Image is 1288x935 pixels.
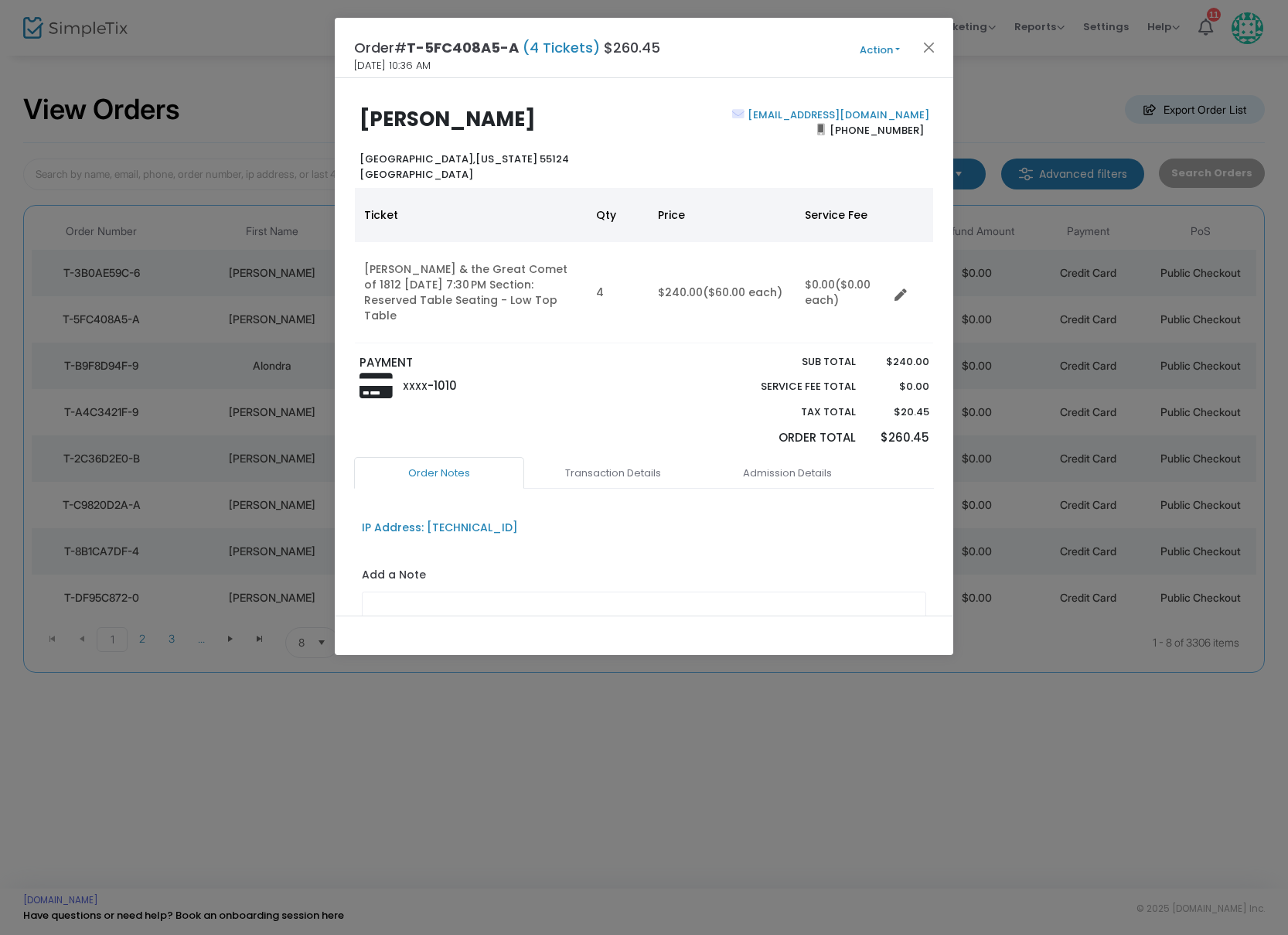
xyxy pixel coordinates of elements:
[359,354,637,372] p: PAYMENT
[355,188,933,343] div: Data table
[528,457,698,490] a: Transaction Details
[724,379,856,394] p: Service Fee Total
[919,37,939,57] button: Close
[362,520,518,536] div: IP Address: [TECHNICAL_ID]
[724,354,856,370] p: Sub total
[702,457,872,490] a: Admission Details
[359,152,569,182] b: [US_STATE] 55124 [GEOGRAPHIC_DATA]
[871,379,929,394] p: $0.00
[354,37,660,58] h4: Order# $260.45
[362,567,426,587] label: Add a Note
[796,188,888,242] th: Service Fee
[649,188,796,242] th: Price
[519,38,604,57] span: (4 Tickets)
[703,285,782,300] span: ($60.00 each)
[407,38,519,57] span: T-5FC408A5-A
[825,118,929,142] span: [PHONE_NUMBER]
[587,188,649,242] th: Qty
[871,354,929,370] p: $240.00
[354,457,524,490] a: Order Notes
[805,277,871,308] span: ($0.00 each)
[724,404,856,420] p: Tax Total
[796,242,888,343] td: $0.00
[871,429,929,447] p: $260.45
[403,380,428,393] span: XXXX
[745,107,929,122] a: [EMAIL_ADDRESS][DOMAIN_NAME]
[587,242,649,343] td: 4
[833,42,926,59] button: Action
[428,377,457,394] span: -1010
[724,429,856,447] p: Order Total
[359,152,475,166] span: [GEOGRAPHIC_DATA],
[355,242,587,343] td: [PERSON_NAME] & the Great Comet of 1812 [DATE] 7:30 PM Section: Reserved Table Seating - Low Top ...
[355,188,587,242] th: Ticket
[359,105,536,133] b: [PERSON_NAME]
[871,404,929,420] p: $20.45
[354,58,431,73] span: [DATE] 10:36 AM
[649,242,796,343] td: $240.00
